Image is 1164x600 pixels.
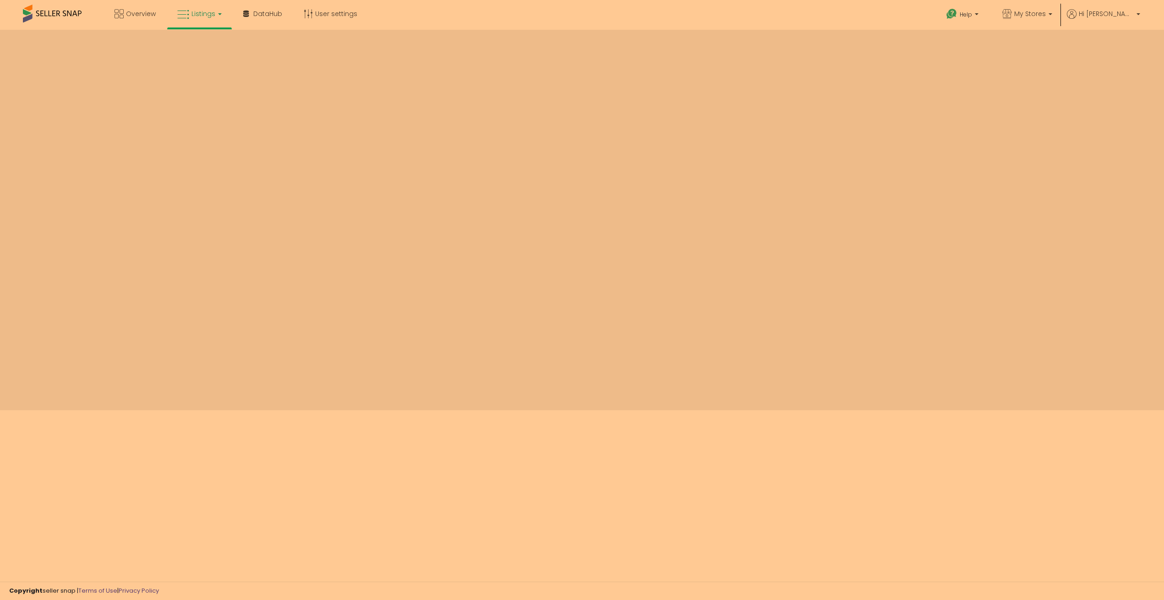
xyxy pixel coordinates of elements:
span: Listings [191,9,215,18]
span: Hi [PERSON_NAME] [1079,9,1134,18]
span: DataHub [253,9,282,18]
a: Help [939,1,988,30]
i: Get Help [946,8,957,20]
span: Help [960,11,972,18]
span: My Stores [1014,9,1046,18]
a: Hi [PERSON_NAME] [1067,9,1140,30]
span: Overview [126,9,156,18]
